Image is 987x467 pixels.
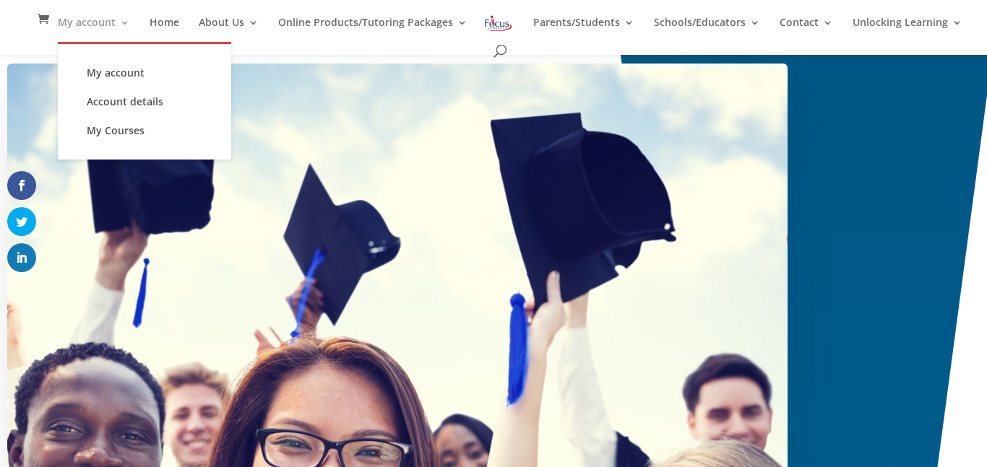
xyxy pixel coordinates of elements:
[278,17,467,42] a: Online Products/Tutoring Packages
[199,17,259,42] a: About Us
[780,17,833,42] a: Contact
[72,58,217,87] a: My account
[72,116,217,145] a: My Courses
[853,17,962,42] a: Unlocking Learning
[654,17,760,42] a: Schools/Educators
[533,17,634,42] a: Parents/Students
[58,17,130,42] a: My account
[72,87,217,116] a: Account details
[150,17,179,42] a: Home
[483,13,514,34] img: Focus on Learning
